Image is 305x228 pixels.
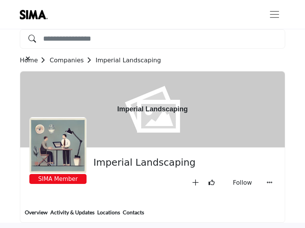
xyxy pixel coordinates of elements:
[20,29,285,49] input: Search Solutions
[97,208,120,222] a: Locations
[24,208,48,222] a: Overview
[20,10,51,19] img: site Logo
[50,208,95,222] a: Activity & Updates
[93,157,270,169] span: Imperial Landscaping
[263,176,276,189] button: More details
[122,208,144,222] a: Contacts
[222,176,260,189] button: Follow
[205,176,218,189] button: Like
[96,57,161,64] a: Imperial Landscaping
[117,71,188,147] h1: Imperial Landscaping
[50,57,95,64] a: Companies
[31,175,85,184] span: SIMA Member
[264,7,285,22] button: Toggle navigation
[20,57,50,64] a: Home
